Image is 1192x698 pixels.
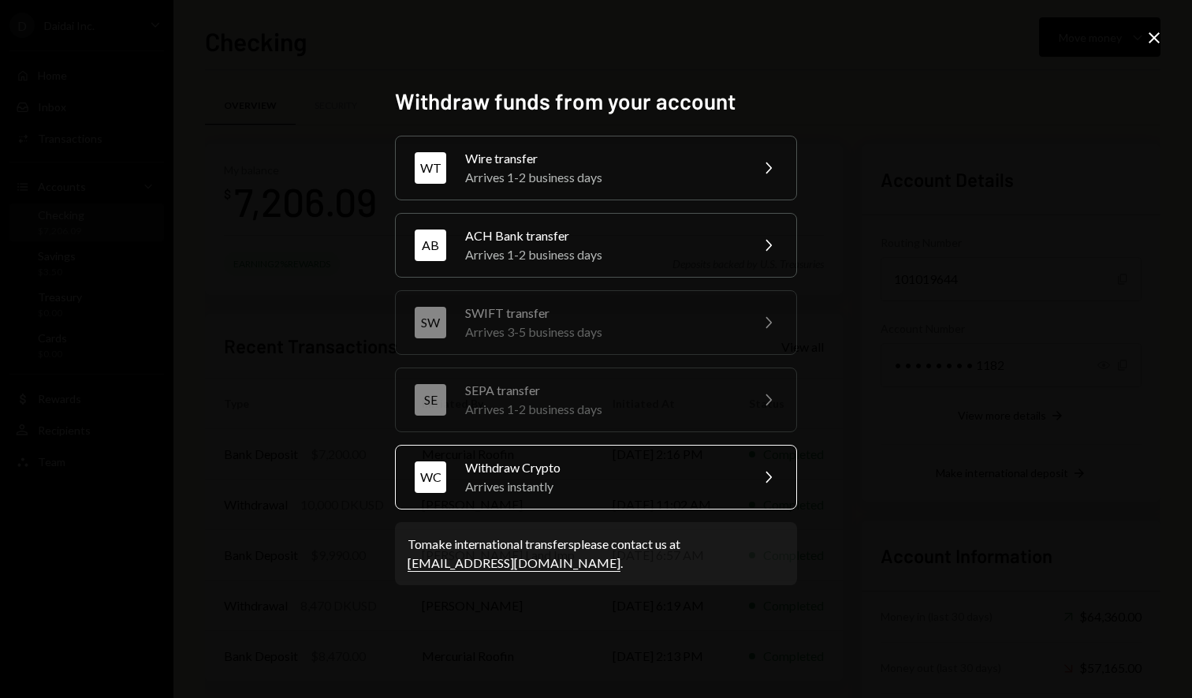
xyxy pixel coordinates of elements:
button: SESEPA transferArrives 1-2 business days [395,368,797,432]
div: To make international transfers please contact us at . [408,535,784,573]
div: SWIFT transfer [465,304,739,323]
div: SE [415,384,446,416]
div: Wire transfer [465,149,739,168]
div: Withdraw Crypto [465,458,739,477]
button: ABACH Bank transferArrives 1-2 business days [395,213,797,278]
h2: Withdraw funds from your account [395,86,797,117]
div: Arrives instantly [465,477,739,496]
div: Arrives 1-2 business days [465,400,739,419]
div: AB [415,230,446,261]
div: Arrives 1-2 business days [465,168,739,187]
div: ACH Bank transfer [465,226,739,245]
div: WT [415,152,446,184]
button: SWSWIFT transferArrives 3-5 business days [395,290,797,355]
button: WTWire transferArrives 1-2 business days [395,136,797,200]
div: Arrives 3-5 business days [465,323,739,342]
div: WC [415,461,446,493]
div: SW [415,307,446,338]
button: WCWithdraw CryptoArrives instantly [395,445,797,510]
a: [EMAIL_ADDRESS][DOMAIN_NAME] [408,555,620,572]
div: SEPA transfer [465,381,739,400]
div: Arrives 1-2 business days [465,245,739,264]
